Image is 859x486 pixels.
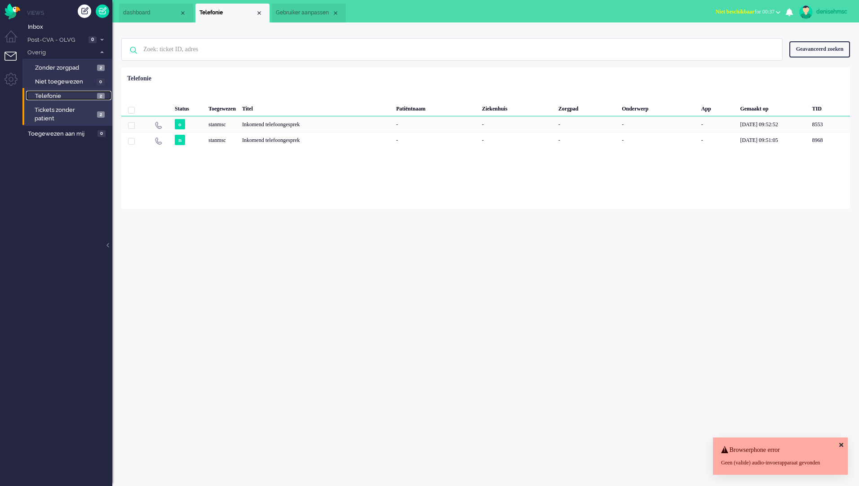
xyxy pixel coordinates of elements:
[97,111,105,118] span: 2
[123,9,179,17] span: dashboard
[4,52,25,72] li: Tickets menu
[35,92,95,101] span: Telefonie
[4,6,20,13] a: Omnidesk
[26,91,111,101] a: Telefonie 2
[797,5,850,19] a: denisehmsc
[4,31,25,51] li: Dashboard menu
[789,41,850,57] div: Geavanceerd zoeken
[97,130,106,137] span: 0
[27,9,112,17] li: Views
[35,106,94,123] span: Tickets zonder patient
[716,9,755,15] span: Niet beschikbaar
[256,9,263,17] div: Close tab
[716,9,775,15] span: for 00:37
[555,132,619,148] div: -
[26,105,111,123] a: Tickets zonder patient 2
[121,116,850,132] div: 8553
[239,132,393,148] div: Inkomend telefoongesprek
[239,116,393,132] div: Inkomend telefoongesprek
[205,132,239,148] div: stanmsc
[272,4,346,22] li: user49
[809,116,850,132] div: 8553
[97,93,105,100] span: 2
[26,128,112,138] a: Toegewezen aan mij 0
[393,132,479,148] div: -
[479,116,555,132] div: -
[698,132,737,148] div: -
[239,98,393,116] div: Titel
[816,7,850,16] div: denisehmsc
[175,119,185,129] span: o
[137,39,770,60] input: Zoek: ticket ID, adres
[175,135,185,145] span: n
[96,4,109,18] a: Quick Ticket
[122,39,145,62] img: ic-search-icon.svg
[172,98,205,116] div: Status
[710,5,786,18] button: Niet beschikbaarfor 00:37
[28,130,95,138] span: Toegewezen aan mij
[119,4,193,22] li: Dashboard
[97,65,105,71] span: 2
[89,36,97,43] span: 0
[26,76,111,86] a: Niet toegewezen 0
[205,98,239,116] div: Toegewezen
[809,98,850,116] div: TID
[619,132,698,148] div: -
[26,49,96,57] span: Overig
[121,132,850,148] div: 8968
[737,98,809,116] div: Gemaakt op
[619,116,698,132] div: -
[332,9,339,17] div: Close tab
[393,98,479,116] div: Patiëntnaam
[195,4,270,22] li: View
[4,73,25,93] li: Admin menu
[155,137,162,145] img: ic_telephone_grey.svg
[97,79,105,85] span: 0
[127,74,151,83] div: Telefonie
[799,5,813,19] img: avatar
[155,121,162,129] img: ic_telephone_grey.svg
[809,132,850,148] div: 8968
[393,116,479,132] div: -
[199,9,256,17] span: Telefonie
[737,132,809,148] div: [DATE] 09:51:05
[479,98,555,116] div: Ziekenhuis
[35,78,94,86] span: Niet toegewezen
[710,3,786,22] li: Niet beschikbaarfor 00:37
[721,459,840,467] div: Geen (valide) audio-invoerapparaat gevonden
[698,116,737,132] div: -
[276,9,332,17] span: Gebruiker aanpassen
[479,132,555,148] div: -
[4,4,20,19] img: flow_omnibird.svg
[26,62,111,72] a: Zonder zorgpad 2
[555,116,619,132] div: -
[698,98,737,116] div: App
[78,4,91,18] div: Creëer ticket
[26,22,112,31] a: Inbox
[737,116,809,132] div: [DATE] 09:52:52
[619,98,698,116] div: Onderwerp
[35,64,95,72] span: Zonder zorgpad
[28,23,112,31] span: Inbox
[26,36,86,44] span: Post-CVA - OLVG
[555,98,619,116] div: Zorgpad
[205,116,239,132] div: stanmsc
[721,446,840,453] h4: Browserphone error
[179,9,186,17] div: Close tab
